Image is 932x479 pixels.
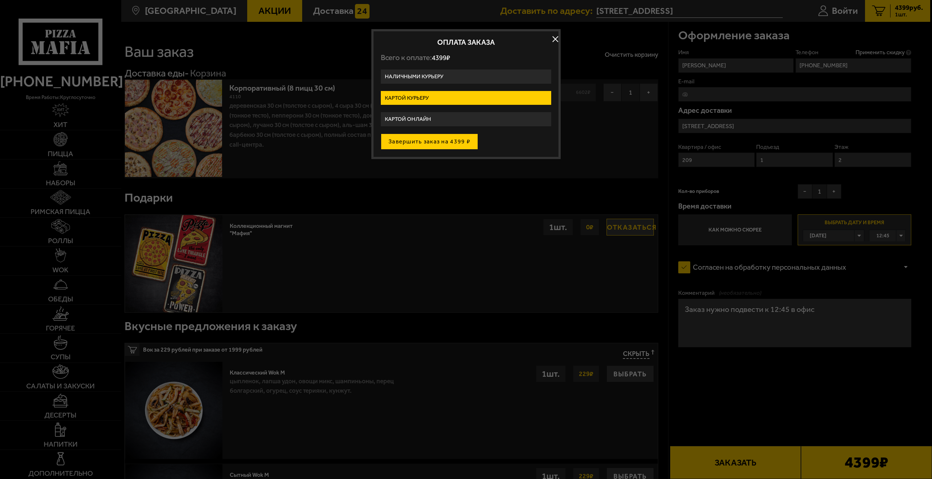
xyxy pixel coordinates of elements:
label: Наличными курьеру [381,70,551,84]
span: 4399 ₽ [432,54,450,62]
label: Картой курьеру [381,91,551,105]
button: Завершить заказ на 4399 ₽ [381,134,478,150]
label: Картой онлайн [381,112,551,126]
h2: Оплата заказа [381,39,551,46]
p: Всего к оплате: [381,53,551,62]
